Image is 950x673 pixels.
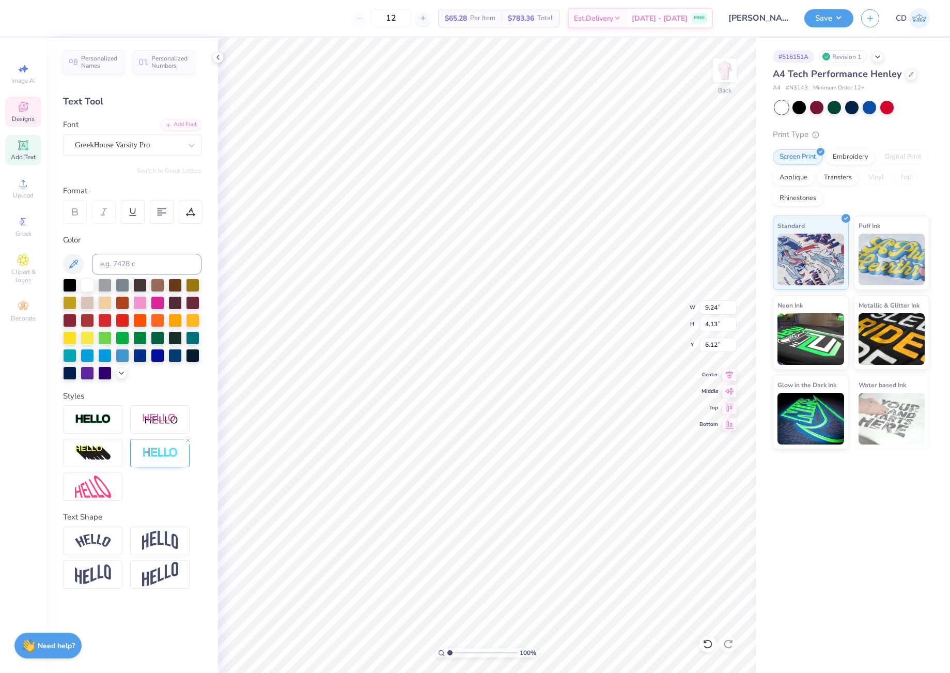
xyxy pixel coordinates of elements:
[714,60,735,81] img: Back
[777,234,844,285] img: Standard
[859,313,925,365] img: Metallic & Glitter Ink
[773,129,929,141] div: Print Type
[859,220,880,231] span: Puff Ink
[878,149,928,165] div: Digital Print
[81,55,118,69] span: Personalized Names
[721,8,797,28] input: Untitled Design
[137,166,201,175] button: Switch to Greek Letters
[151,55,188,69] span: Personalized Numbers
[537,13,553,24] span: Total
[142,413,178,426] img: Shadow
[161,119,201,131] div: Add Font
[718,86,731,95] div: Back
[11,77,36,85] span: Image AI
[817,170,859,186] div: Transfers
[773,191,823,206] div: Rhinestones
[859,300,920,311] span: Metallic & Glitter Ink
[63,234,201,246] div: Color
[699,421,718,428] span: Bottom
[773,50,814,63] div: # 516151A
[777,220,805,231] span: Standard
[38,641,75,651] strong: Need help?
[75,445,111,462] img: 3d Illusion
[699,388,718,395] span: Middle
[142,447,178,459] img: Negative Space
[75,534,111,548] img: Arc
[773,84,781,93] span: A4
[445,13,467,24] span: $65.28
[508,13,534,24] span: $783.36
[909,8,929,28] img: Cedric Diasanta
[699,371,718,378] span: Center
[699,404,718,411] span: Top
[75,414,111,425] img: Stroke
[826,149,875,165] div: Embroidery
[694,14,705,22] span: FREE
[11,314,36,323] span: Decorate
[773,68,901,80] span: A4 Tech Performance Henley
[896,12,907,24] span: CD
[520,648,536,657] span: 100 %
[859,393,925,445] img: Water based Ink
[894,170,918,186] div: Foil
[11,153,36,161] span: Add Text
[12,115,35,123] span: Designs
[13,191,34,200] span: Upload
[786,84,808,93] span: # N3143
[777,313,844,365] img: Neon Ink
[63,185,203,197] div: Format
[470,13,495,24] span: Per Item
[92,254,201,274] input: e.g. 7428 c
[371,9,411,27] input: – –
[142,531,178,550] img: Arch
[813,84,865,93] span: Minimum Order: 12 +
[859,234,925,285] img: Puff Ink
[896,8,929,28] a: CD
[63,119,79,131] label: Font
[859,379,906,390] span: Water based Ink
[63,390,201,402] div: Styles
[632,13,688,24] span: [DATE] - [DATE]
[773,170,814,186] div: Applique
[777,300,803,311] span: Neon Ink
[15,230,32,238] span: Greek
[63,95,201,109] div: Text Tool
[75,564,111,585] img: Flag
[819,50,867,63] div: Revision 1
[142,562,178,587] img: Rise
[804,9,853,27] button: Save
[777,379,836,390] span: Glow in the Dark Ink
[63,511,201,523] div: Text Shape
[5,268,41,284] span: Clipart & logos
[777,393,844,445] img: Glow in the Dark Ink
[773,149,823,165] div: Screen Print
[75,476,111,498] img: Free Distort
[574,13,613,24] span: Est. Delivery
[862,170,891,186] div: Vinyl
